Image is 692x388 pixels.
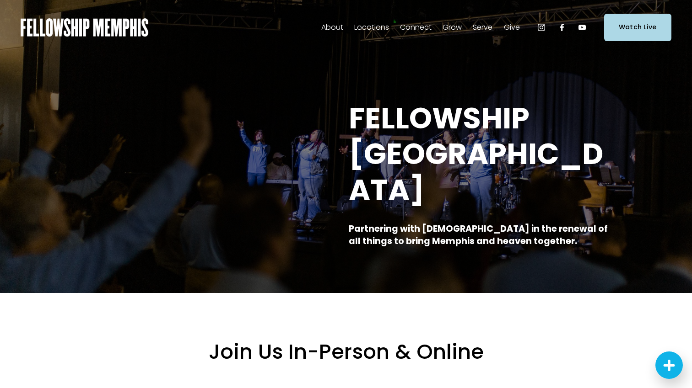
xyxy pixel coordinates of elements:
a: Instagram [537,23,546,32]
strong: Partnering with [DEMOGRAPHIC_DATA] in the renewal of all things to bring Memphis and heaven toget... [349,223,610,247]
span: Locations [354,21,389,34]
a: Facebook [557,23,567,32]
span: Connect [400,21,432,34]
a: folder dropdown [354,20,389,35]
span: Give [504,21,520,34]
h2: Join Us In-Person & Online [71,339,621,365]
a: folder dropdown [473,20,492,35]
a: folder dropdown [321,20,343,35]
strong: FELLOWSHIP [GEOGRAPHIC_DATA] [349,98,603,211]
img: Fellowship Memphis [21,18,148,37]
span: Serve [473,21,492,34]
span: Grow [443,21,462,34]
a: folder dropdown [400,20,432,35]
span: About [321,21,343,34]
a: folder dropdown [443,20,462,35]
a: Watch Live [604,14,671,41]
a: folder dropdown [504,20,520,35]
a: YouTube [578,23,587,32]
